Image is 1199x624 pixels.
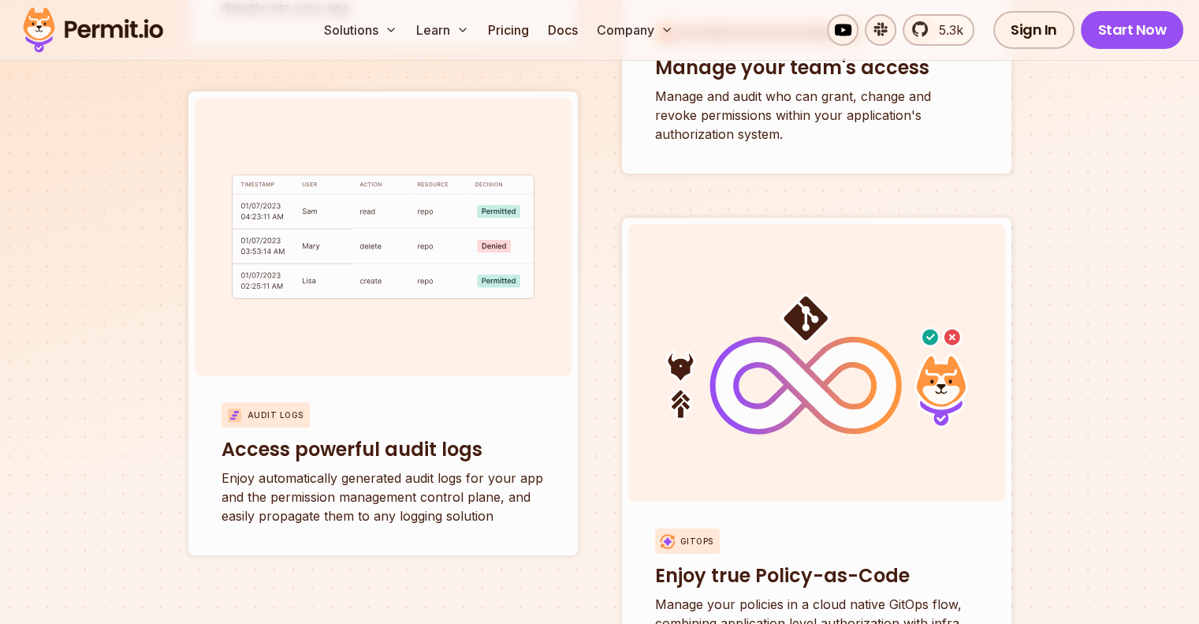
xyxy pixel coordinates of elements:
a: Start Now [1081,11,1184,49]
a: Pricing [482,14,535,46]
span: 5.3k [929,21,963,39]
h3: Manage your team's access [655,55,978,80]
a: Docs [542,14,584,46]
p: Enjoy automatically generated audit logs for your app and the permission management control plane... [222,469,545,525]
button: Company [590,14,680,46]
button: Learn [410,14,475,46]
a: Sign In [993,11,1074,49]
button: Solutions [318,14,404,46]
a: Audit LogsAccess powerful audit logsEnjoy automatically generated audit logs for your app and the... [188,92,578,555]
h3: Access powerful audit logs [222,437,545,462]
img: Permit logo [16,3,170,57]
h3: Enjoy true Policy-as-Code [655,563,978,589]
p: Manage and audit who can grant, change and revoke permissions within your application's authoriza... [655,87,978,144]
p: Gitops [680,536,713,547]
p: Audit Logs [248,409,303,421]
a: 5.3k [903,14,974,46]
